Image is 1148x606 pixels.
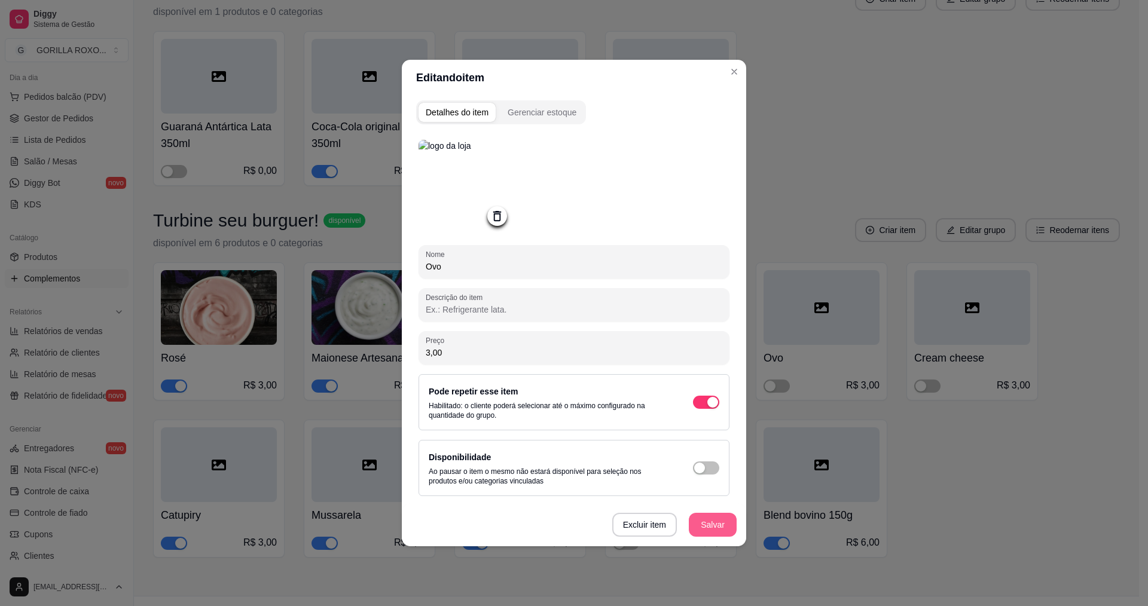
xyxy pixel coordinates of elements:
[426,335,448,345] label: Preço
[416,100,586,124] div: complement-group
[429,467,669,486] p: Ao pausar o item o mesmo não estará disponível para seleção nos produtos e/ou categorias vinculadas
[426,292,487,302] label: Descrição do item
[416,100,732,124] div: complement-group
[426,347,722,359] input: Preço
[419,140,514,235] img: logo da loja
[508,106,576,118] div: Gerenciar estoque
[429,401,669,420] p: Habilitado: o cliente poderá selecionar até o máximo configurado na quantidade do grupo.
[426,261,722,273] input: Nome
[426,304,722,316] input: Descrição do item
[429,452,491,462] label: Disponibilidade
[426,106,488,118] div: Detalhes do item
[426,249,449,259] label: Nome
[612,513,677,537] button: Excluir item
[725,62,744,81] button: Close
[402,60,746,96] header: Editando item
[689,513,737,537] button: Salvar
[429,387,518,396] label: Pode repetir esse item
